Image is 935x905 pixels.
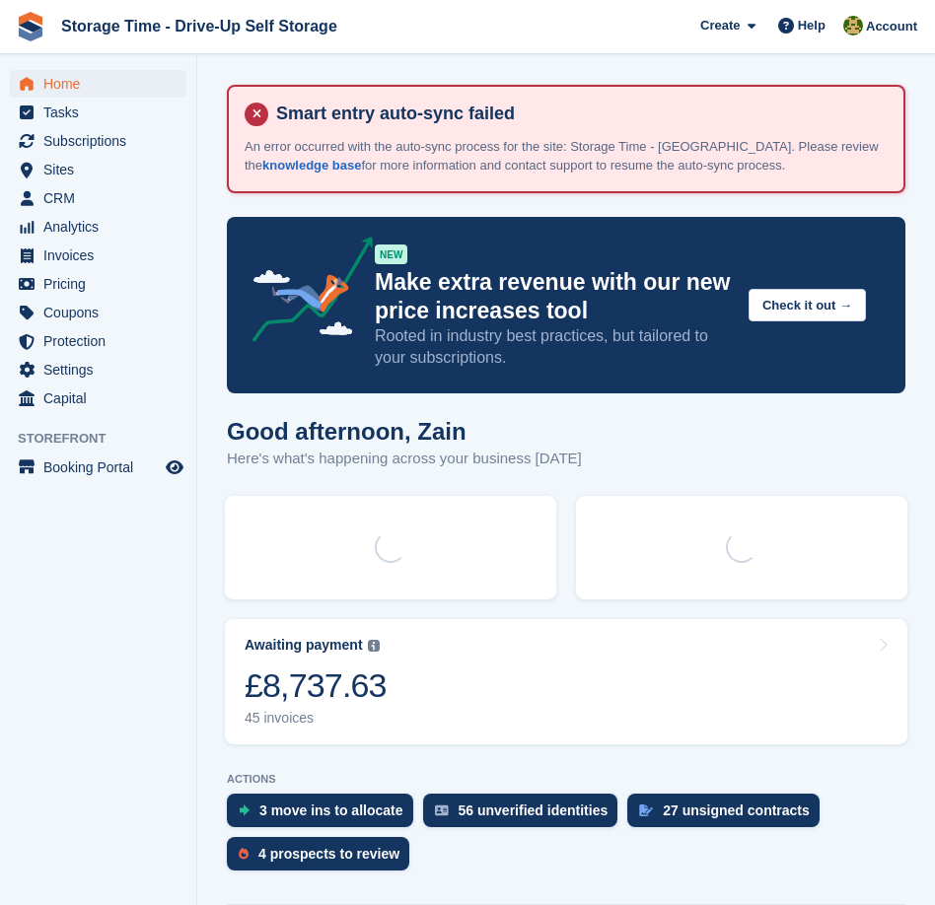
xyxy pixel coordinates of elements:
[10,156,186,183] a: menu
[627,794,829,837] a: 27 unsigned contracts
[798,16,826,35] span: Help
[700,16,740,35] span: Create
[459,802,609,818] div: 56 unverified identities
[843,16,863,35] img: Zain Sarwar
[43,270,162,298] span: Pricing
[43,156,162,183] span: Sites
[749,289,866,321] button: Check it out →
[10,384,186,412] a: menu
[245,665,387,706] div: £8,737.63
[43,453,162,481] span: Booking Portal
[10,327,186,355] a: menu
[423,794,628,837] a: 56 unverified identities
[10,213,186,241] a: menu
[375,325,733,369] p: Rooted in industry best practices, but tailored to your subscriptions.
[639,804,653,816] img: contract_signature_icon-13c848040528278c33f63329250d36e43548de30e8caae1d1a13099fd9432cc5.svg
[10,127,186,155] a: menu
[225,619,907,744] a: Awaiting payment £8,737.63 45 invoices
[18,429,196,449] span: Storefront
[10,299,186,326] a: menu
[16,12,45,41] img: stora-icon-8386f47178a22dfd0bd8f6a31ec36ba5ce8667c1dd55bd0f319d3a0aa187defe.svg
[10,70,186,98] a: menu
[258,846,399,862] div: 4 prospects to review
[239,804,250,816] img: move_ins_to_allocate_icon-fdf77a2bb77ea45bf5b3d319d69a93e2d87916cf1d5bf7949dd705db3b84f3ca.svg
[375,268,733,325] p: Make extra revenue with our new price increases tool
[43,99,162,126] span: Tasks
[43,213,162,241] span: Analytics
[43,356,162,383] span: Settings
[245,710,387,727] div: 45 invoices
[43,327,162,355] span: Protection
[53,10,345,42] a: Storage Time - Drive-Up Self Storage
[10,99,186,126] a: menu
[663,802,810,818] div: 27 unsigned contracts
[245,137,888,175] p: An error occurred with the auto-sync process for the site: Storage Time - [GEOGRAPHIC_DATA]. Plea...
[375,244,407,264] div: NEW
[43,127,162,155] span: Subscriptions
[259,802,403,818] div: 3 move ins to allocate
[866,17,917,36] span: Account
[227,794,423,837] a: 3 move ins to allocate
[368,640,380,652] img: icon-info-grey-7440780725fd019a000dd9b08b2336e03edf1995a4989e88bcd33f0948082b44.svg
[10,270,186,298] a: menu
[43,242,162,269] span: Invoices
[43,70,162,98] span: Home
[163,455,186,479] a: Preview store
[268,103,888,125] h4: Smart entry auto-sync failed
[435,804,449,816] img: verify_identity-adf6edd0f0f0b5bbfe63781bf79b02c33cf7c696d77639b501bdc392416b5a36.svg
[245,637,363,654] div: Awaiting payment
[10,242,186,269] a: menu
[239,848,249,860] img: prospect-51fa495bee0391a8d652442698ab0144808aea92771e9ea1ae160a38d050c398.svg
[227,773,905,786] p: ACTIONS
[43,184,162,212] span: CRM
[227,418,582,445] h1: Good afternoon, Zain
[10,356,186,383] a: menu
[227,837,419,880] a: 4 prospects to review
[262,158,361,173] a: knowledge base
[10,184,186,212] a: menu
[236,237,374,349] img: price-adjustments-announcement-icon-8257ccfd72463d97f412b2fc003d46551f7dbcb40ab6d574587a9cd5c0d94...
[227,448,582,470] p: Here's what's happening across your business [DATE]
[10,453,186,481] a: menu
[43,384,162,412] span: Capital
[43,299,162,326] span: Coupons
